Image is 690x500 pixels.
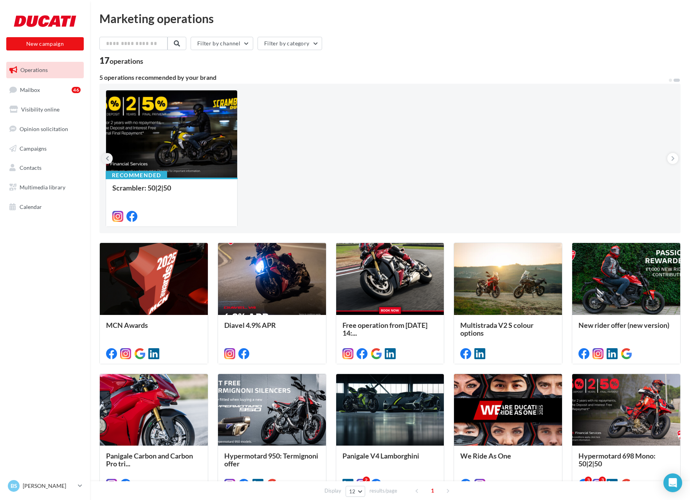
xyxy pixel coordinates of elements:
[258,37,322,50] button: Filter by category
[20,164,41,171] span: Contacts
[599,477,606,484] div: 3
[99,74,668,81] div: 5 operations recommended by your brand
[6,478,84,493] a: BS [PERSON_NAME]
[578,321,669,329] span: New rider offer (new version)
[349,488,356,495] span: 12
[460,321,533,337] span: Multistrada V2 S colour options
[5,81,85,98] a: Mailbox46
[20,145,47,151] span: Campaigns
[106,321,148,329] span: MCN Awards
[112,183,171,192] span: Scrambler: 50|2|50
[20,184,65,191] span: Multimedia library
[99,13,681,24] div: Marketing operations
[11,482,17,490] span: BS
[585,477,592,484] div: 3
[21,106,59,113] span: Visibility online
[106,451,193,468] span: Panigale Carbon and Carbon Pro tri...
[224,321,276,329] span: Diavel 4.9% APR
[106,171,167,180] div: Recommended
[5,199,85,215] a: Calendar
[369,487,397,495] span: results/page
[110,58,143,65] div: operations
[72,87,81,93] div: 46
[5,160,85,176] a: Contacts
[663,473,682,492] div: Open Intercom Messenger
[346,486,366,497] button: 12
[20,67,48,73] span: Operations
[99,56,143,65] div: 17
[363,477,370,484] div: 2
[191,37,253,50] button: Filter by channel
[5,101,85,118] a: Visibility online
[23,482,75,490] p: [PERSON_NAME]
[20,203,42,210] span: Calendar
[6,37,84,50] button: New campaign
[224,451,318,468] span: Hypermotard 950: Termignoni offer
[20,126,68,132] span: Opinion solicitation
[324,487,341,495] span: Display
[5,62,85,78] a: Operations
[426,484,439,497] span: 1
[342,321,427,337] span: Free operation from [DATE] 14:...
[342,451,419,460] span: Panigale V4 Lamborghini
[20,86,40,93] span: Mailbox
[578,451,656,468] span: Hypermotard 698 Mono: 50|2|50
[5,121,85,137] a: Opinion solicitation
[5,179,85,196] a: Multimedia library
[5,140,85,157] a: Campaigns
[460,451,511,460] span: We Ride As One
